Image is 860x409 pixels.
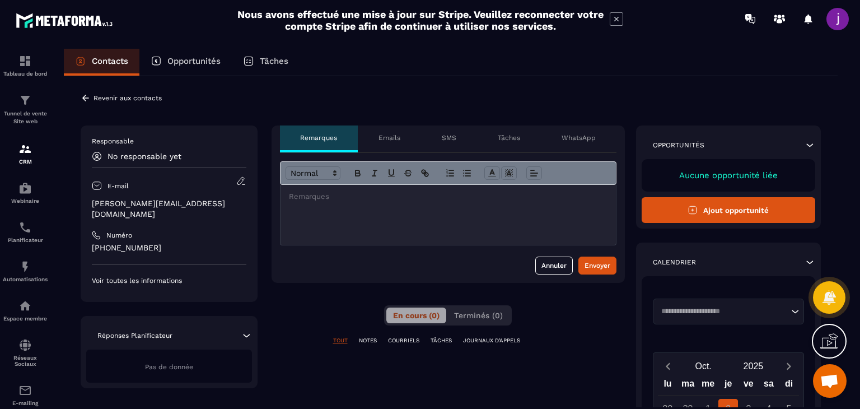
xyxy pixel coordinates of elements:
[18,260,32,273] img: automations
[3,198,48,204] p: Webinaire
[813,364,847,398] div: Ouvrir le chat
[3,159,48,165] p: CRM
[97,331,172,340] p: Réponses Planificateur
[92,276,246,285] p: Voir toutes les informations
[657,306,789,317] input: Search for option
[578,257,616,275] button: Envoyer
[585,260,610,271] div: Envoyer
[759,376,779,396] div: sa
[92,243,246,253] p: [PHONE_NUMBER]
[653,258,696,267] p: Calendrier
[386,308,446,323] button: En cours (0)
[3,110,48,126] p: Tunnel de vente Site web
[718,376,739,396] div: je
[442,133,456,142] p: SMS
[260,56,288,66] p: Tâches
[653,141,704,150] p: Opportunités
[16,10,116,31] img: logo
[3,85,48,134] a: formationformationTunnel de vente Site web
[139,49,232,76] a: Opportunités
[64,49,139,76] a: Contacts
[698,376,718,396] div: me
[678,376,698,396] div: ma
[167,56,221,66] p: Opportunités
[431,337,452,345] p: TÂCHES
[92,56,128,66] p: Contacts
[562,133,596,142] p: WhatsApp
[679,356,728,376] button: Open months overlay
[106,231,132,240] p: Numéro
[237,8,604,32] h2: Nous avons effectué une mise à jour sur Stripe. Veuillez reconnecter votre compte Stripe afin de ...
[3,315,48,322] p: Espace membre
[3,330,48,375] a: social-networksocial-networkRéseaux Sociaux
[18,94,32,107] img: formation
[18,142,32,156] img: formation
[447,308,510,323] button: Terminés (0)
[145,363,193,371] span: Pas de donnée
[728,356,778,376] button: Open years overlay
[3,134,48,173] a: formationformationCRM
[393,311,440,320] span: En cours (0)
[3,237,48,243] p: Planificateur
[359,337,377,345] p: NOTES
[3,212,48,252] a: schedulerschedulerPlanificateur
[498,133,520,142] p: Tâches
[658,359,679,374] button: Previous month
[92,137,246,146] p: Responsable
[107,182,129,190] p: E-mail
[18,182,32,195] img: automations
[18,299,32,313] img: automations
[642,197,816,223] button: Ajout opportunité
[18,338,32,352] img: social-network
[653,299,805,324] div: Search for option
[779,376,799,396] div: di
[18,384,32,397] img: email
[657,376,677,396] div: lu
[3,46,48,85] a: formationformationTableau de bord
[3,71,48,77] p: Tableau de bord
[92,198,246,220] p: [PERSON_NAME][EMAIL_ADDRESS][DOMAIN_NAME]
[18,54,32,68] img: formation
[454,311,503,320] span: Terminés (0)
[653,170,805,180] p: Aucune opportunité liée
[3,276,48,282] p: Automatisations
[3,355,48,367] p: Réseaux Sociaux
[94,94,162,102] p: Revenir aux contacts
[333,337,348,345] p: TOUT
[3,291,48,330] a: automationsautomationsEspace membre
[463,337,520,345] p: JOURNAUX D'APPELS
[778,359,799,374] button: Next month
[388,337,419,345] p: COURRIELS
[107,152,181,161] p: No responsable yet
[3,252,48,291] a: automationsautomationsAutomatisations
[535,257,573,275] button: Annuler
[739,376,759,396] div: ve
[232,49,300,76] a: Tâches
[3,400,48,406] p: E-mailing
[300,133,337,142] p: Remarques
[18,221,32,234] img: scheduler
[3,173,48,212] a: automationsautomationsWebinaire
[378,133,400,142] p: Emails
